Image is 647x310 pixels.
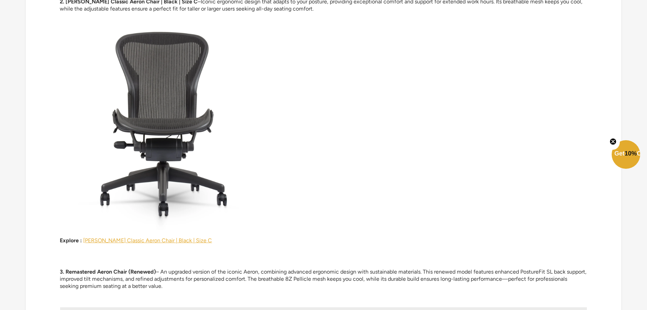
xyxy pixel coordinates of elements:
span: – An upgraded version of the iconic Aeron, combining advanced ergonomic design with sustainable m... [60,268,587,289]
span: 10% [625,150,637,157]
strong: Explore : [60,237,82,244]
img: AD_4nXdXw7KCJDIu8LZjodrm9wEbauyLj94EEG-3b0zlKmFBoEsU-eiuPHtyAQ2ye3iWIe80S9jUu0YWMkSL4fLcyCL20hCfB... [60,18,272,230]
div: Get10%OffClose teaser [612,141,640,169]
a: [PERSON_NAME] Classic Aeron Chair | Black | Size C [83,237,212,244]
strong: ) [154,268,156,275]
strong: 3. Remastered Aeron Chair (Renewed [60,268,154,275]
span: Get Off [614,150,646,157]
button: Close teaser [606,134,620,150]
